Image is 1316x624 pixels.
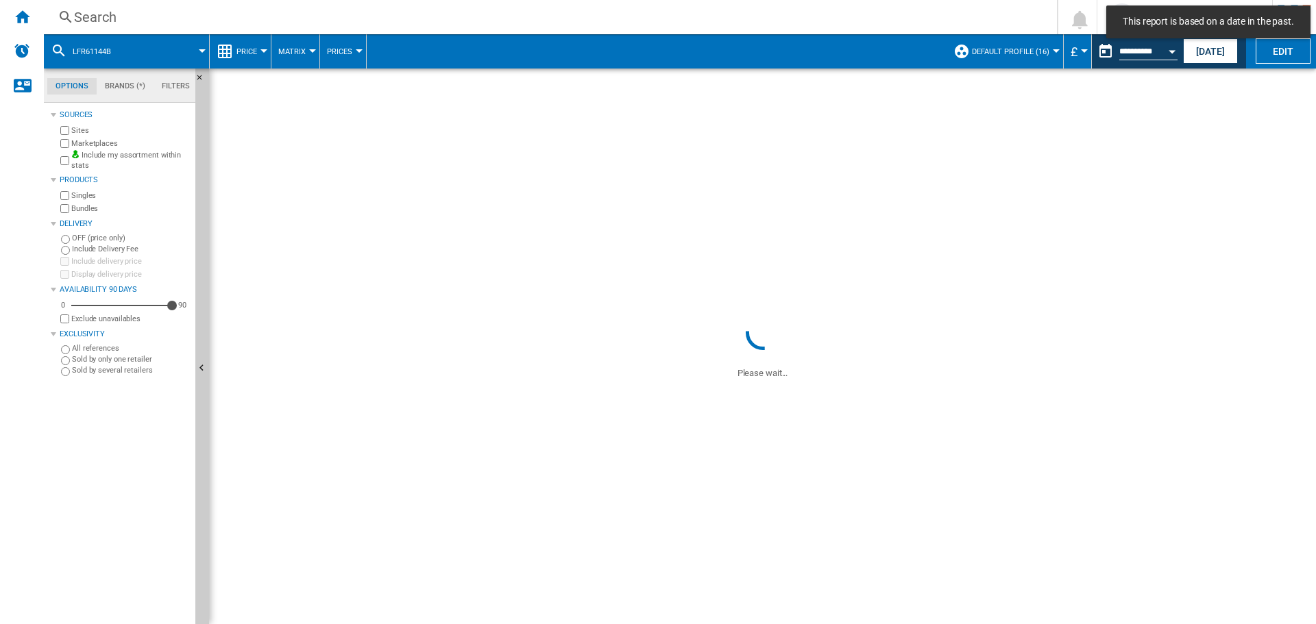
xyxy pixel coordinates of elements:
[72,233,190,243] label: OFF (price only)
[71,138,190,149] label: Marketplaces
[60,139,69,148] input: Marketplaces
[60,175,190,186] div: Products
[738,368,788,378] ng-transclude: Please wait...
[14,42,30,59] img: alerts-logo.svg
[97,78,154,95] md-tab-item: Brands (*)
[175,300,190,310] div: 90
[60,110,190,121] div: Sources
[278,47,306,56] span: Matrix
[71,150,190,171] label: Include my assortment within stats
[236,47,257,56] span: Price
[58,300,69,310] div: 0
[61,235,70,244] input: OFF (price only)
[60,204,69,213] input: Bundles
[71,190,190,201] label: Singles
[60,284,190,295] div: Availability 90 Days
[73,47,111,56] span: LFR61144B
[1160,37,1184,62] button: Open calendar
[1071,45,1077,59] span: £
[195,68,212,93] button: Hide
[278,34,313,68] button: Matrix
[51,34,202,68] div: LFR61144B
[73,34,125,68] button: LFR61144B
[61,356,70,365] input: Sold by only one retailer
[71,256,190,266] label: Include delivery price
[72,244,190,254] label: Include Delivery Fee
[71,203,190,214] label: Bundles
[1071,34,1084,68] button: £
[972,34,1056,68] button: Default profile (16)
[74,8,1021,27] div: Search
[217,34,264,68] div: Price
[61,367,70,376] input: Sold by several retailers
[60,152,69,169] input: Include my assortment within stats
[60,191,69,200] input: Singles
[236,34,264,68] button: Price
[71,314,190,324] label: Exclude unavailables
[1119,15,1298,29] span: This report is based on a date in the past.
[1064,34,1092,68] md-menu: Currency
[1092,34,1180,68] div: This report is based on a date in the past.
[71,150,80,158] img: mysite-bg-18x18.png
[1092,38,1119,65] button: md-calendar
[72,343,190,353] label: All references
[60,329,190,340] div: Exclusivity
[47,78,97,95] md-tab-item: Options
[71,299,172,312] md-slider: Availability
[953,34,1056,68] div: Default profile (16)
[60,270,69,279] input: Display delivery price
[60,126,69,135] input: Sites
[72,354,190,364] label: Sold by only one retailer
[60,257,69,266] input: Include delivery price
[327,47,352,56] span: Prices
[1256,38,1311,64] button: Edit
[154,78,198,95] md-tab-item: Filters
[71,269,190,279] label: Display delivery price
[972,47,1049,56] span: Default profile (16)
[327,34,359,68] button: Prices
[1183,38,1238,64] button: [DATE]
[61,345,70,354] input: All references
[72,365,190,375] label: Sold by several retailers
[60,314,69,323] input: Display delivery price
[60,219,190,229] div: Delivery
[61,246,70,255] input: Include Delivery Fee
[71,125,190,136] label: Sites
